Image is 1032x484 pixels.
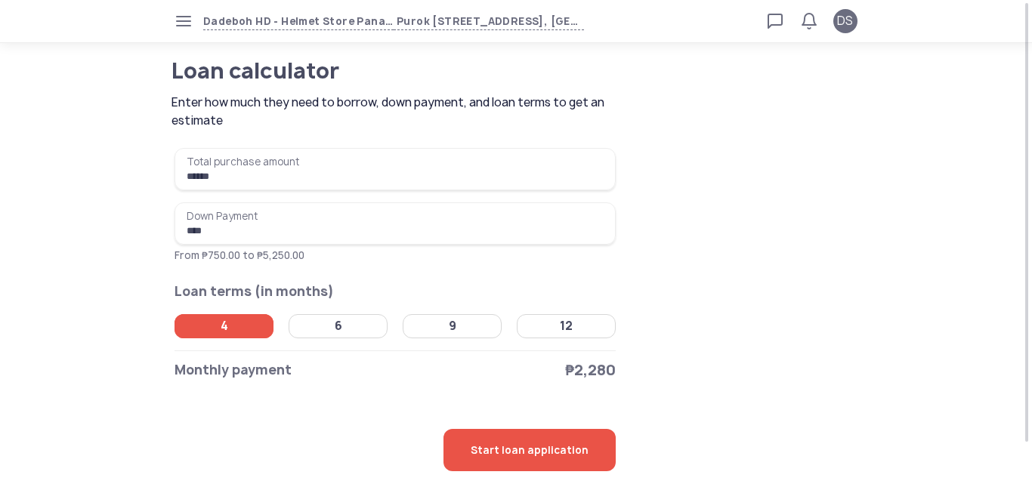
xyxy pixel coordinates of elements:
h1: Loan calculator [171,60,561,82]
p: From ₱750.00 to ₱5,250.00 [175,248,616,263]
div: 6 [335,319,342,334]
input: Total purchase amount [175,148,616,190]
div: 9 [449,319,456,334]
span: DS [837,12,853,30]
button: Dadeboh HD - Helmet Store PanacanPurok [STREET_ADDRESS], [GEOGRAPHIC_DATA] [203,13,584,30]
span: Monthly payment [175,359,292,381]
input: Down PaymentFrom ₱750.00 to ₱5,250.00 [175,202,616,245]
span: Enter how much they need to borrow, down payment, and loan terms to get an estimate [171,94,621,130]
span: Dadeboh HD - Helmet Store Panacan [203,13,394,30]
h2: Loan terms (in months) [175,281,616,302]
div: 12 [560,319,573,334]
span: ₱2,280 [565,359,616,381]
span: Purok [STREET_ADDRESS], [GEOGRAPHIC_DATA] [394,13,584,30]
div: 4 [221,319,228,334]
span: Start loan application [471,429,589,471]
button: DS [833,9,857,33]
button: Start loan application [443,429,616,471]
